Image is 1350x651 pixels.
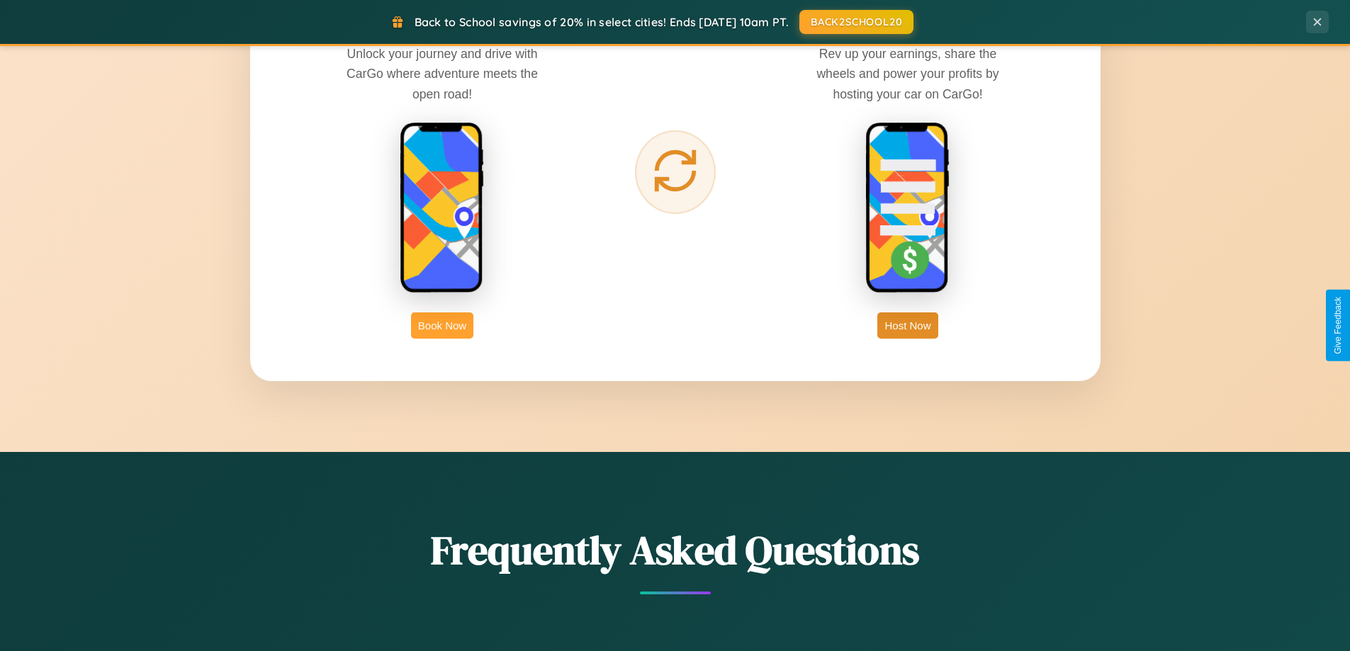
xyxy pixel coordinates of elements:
[250,523,1101,577] h2: Frequently Asked Questions
[877,312,938,339] button: Host Now
[411,312,473,339] button: Book Now
[865,122,950,295] img: host phone
[801,44,1014,103] p: Rev up your earnings, share the wheels and power your profits by hosting your car on CarGo!
[1333,297,1343,354] div: Give Feedback
[400,122,485,295] img: rent phone
[336,44,549,103] p: Unlock your journey and drive with CarGo where adventure meets the open road!
[415,15,789,29] span: Back to School savings of 20% in select cities! Ends [DATE] 10am PT.
[799,10,913,34] button: BACK2SCHOOL20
